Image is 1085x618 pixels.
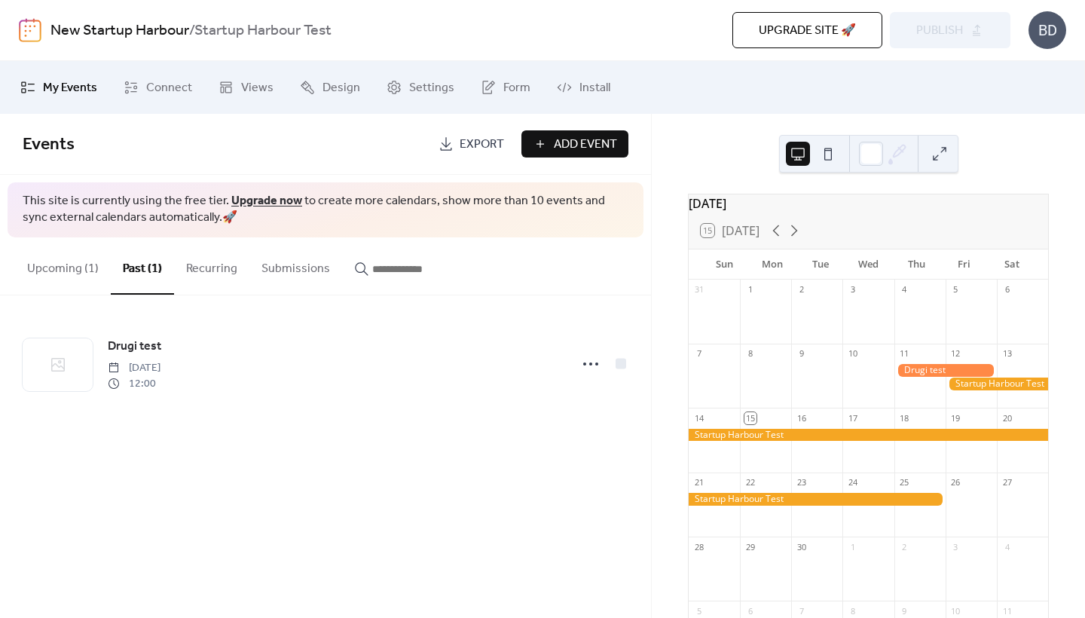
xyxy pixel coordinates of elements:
a: Views [207,67,285,108]
div: Drugi test [894,364,997,377]
div: 7 [796,605,807,616]
span: Connect [146,79,192,97]
div: Startup Harbour Test [946,378,1048,390]
div: 23 [796,477,807,488]
a: My Events [9,67,108,108]
div: [DATE] [689,194,1048,213]
b: Startup Harbour Test [194,17,332,45]
button: Upcoming (1) [15,237,111,293]
button: Add Event [521,130,628,158]
span: Views [241,79,274,97]
span: My Events [43,79,97,97]
div: 10 [950,605,961,616]
div: 4 [899,284,910,295]
span: Design [322,79,360,97]
div: 1 [847,541,858,552]
div: 20 [1001,412,1013,424]
div: 19 [950,412,961,424]
div: 27 [1001,477,1013,488]
div: 29 [744,541,756,552]
a: Upgrade now [231,189,302,213]
span: [DATE] [108,360,160,376]
div: Startup Harbour Test [689,429,1048,442]
div: 17 [847,412,858,424]
div: 13 [1001,348,1013,359]
span: Upgrade site 🚀 [759,22,856,40]
div: Tue [796,249,845,280]
div: Mon [749,249,797,280]
div: 22 [744,477,756,488]
div: 21 [693,477,704,488]
button: Recurring [174,237,249,293]
div: 8 [744,348,756,359]
a: Settings [375,67,466,108]
img: logo [19,18,41,42]
div: Startup Harbour Test [689,493,946,506]
div: 25 [899,477,910,488]
div: 7 [693,348,704,359]
span: Settings [409,79,454,97]
div: 8 [847,605,858,616]
a: Design [289,67,371,108]
div: 2 [796,284,807,295]
a: Export [427,130,515,158]
div: 4 [1001,541,1013,552]
div: 18 [899,412,910,424]
div: 24 [847,477,858,488]
span: Form [503,79,530,97]
div: 2 [899,541,910,552]
a: Connect [112,67,203,108]
div: Sat [988,249,1036,280]
span: This site is currently using the free tier. to create more calendars, show more than 10 events an... [23,193,628,227]
div: 11 [899,348,910,359]
div: BD [1028,11,1066,49]
div: 10 [847,348,858,359]
span: Add Event [554,136,617,154]
div: Thu [892,249,940,280]
div: 3 [950,541,961,552]
div: 6 [744,605,756,616]
div: 28 [693,541,704,552]
span: 12:00 [108,376,160,392]
button: Upgrade site 🚀 [732,12,882,48]
span: Events [23,128,75,161]
div: 5 [950,284,961,295]
b: / [189,17,194,45]
div: 30 [796,541,807,552]
div: Wed [845,249,893,280]
span: Export [460,136,504,154]
div: 31 [693,284,704,295]
div: 1 [744,284,756,295]
div: Sun [701,249,749,280]
button: Past (1) [111,237,174,295]
a: Install [546,67,622,108]
a: Form [469,67,542,108]
span: Install [579,79,610,97]
div: 11 [1001,605,1013,616]
div: 16 [796,412,807,424]
div: 9 [899,605,910,616]
div: 3 [847,284,858,295]
button: Submissions [249,237,342,293]
div: 5 [693,605,704,616]
div: 26 [950,477,961,488]
div: 6 [1001,284,1013,295]
a: New Startup Harbour [50,17,189,45]
div: 15 [744,412,756,424]
div: 9 [796,348,807,359]
div: Fri [940,249,989,280]
div: 12 [950,348,961,359]
div: 14 [693,412,704,424]
a: Drugi test [108,337,161,356]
